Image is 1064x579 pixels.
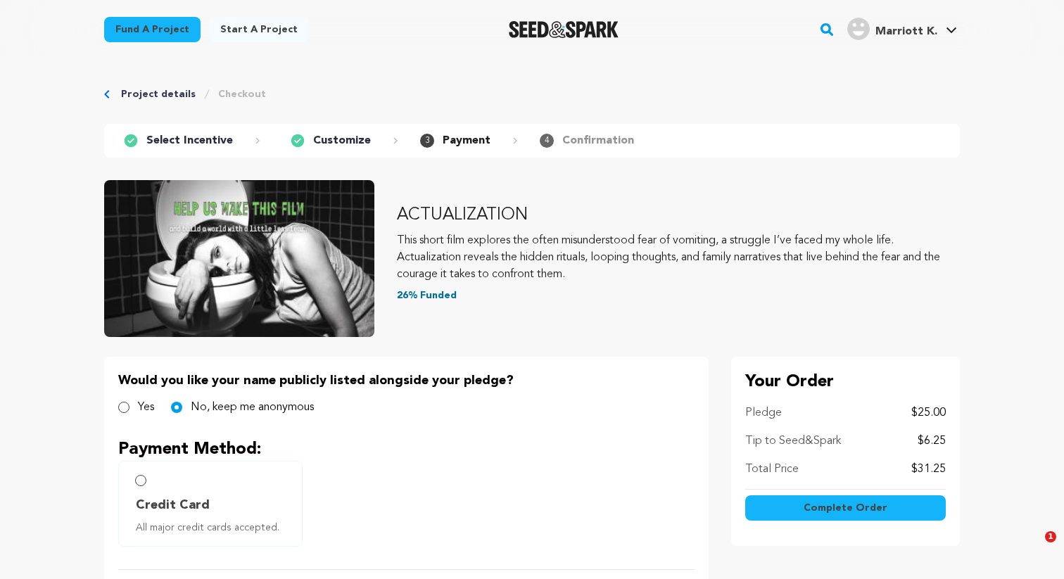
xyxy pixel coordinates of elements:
p: Would you like your name publicly listed alongside your pledge? [118,371,695,390]
p: $6.25 [918,433,946,450]
p: $31.25 [911,461,946,478]
iframe: Intercom live chat [1016,531,1050,565]
p: 26% Funded [397,288,960,303]
p: Pledge [745,405,782,421]
img: Seed&Spark Logo Dark Mode [509,21,619,38]
div: Breadcrumb [104,87,960,101]
img: ACTUALIZATION image [104,180,374,337]
p: Customize [313,132,371,149]
span: 3 [420,134,434,148]
a: Project details [121,87,196,101]
p: ACTUALIZATION [397,204,960,227]
a: Seed&Spark Homepage [509,21,619,38]
span: 1 [1045,531,1056,542]
p: This short film explores the often misunderstood fear of vomiting, a struggle I’ve faced my whole... [397,232,960,283]
a: Start a project [209,17,309,42]
a: Marriott K.'s Profile [844,15,960,40]
span: Complete Order [804,501,887,515]
span: All major credit cards accepted. [136,521,291,535]
p: Payment Method: [118,438,695,461]
span: Credit Card [136,495,210,515]
a: Fund a project [104,17,201,42]
p: Confirmation [562,132,634,149]
p: Total Price [745,461,799,478]
a: Checkout [218,87,266,101]
span: Marriott K.'s Profile [844,15,960,44]
p: $25.00 [911,405,946,421]
label: No, keep me anonymous [191,399,314,416]
button: Complete Order [745,495,946,521]
label: Yes [138,399,154,416]
span: 4 [540,134,554,148]
p: Your Order [745,371,946,393]
span: Marriott K. [875,26,937,37]
img: user.png [847,18,870,40]
p: Tip to Seed&Spark [745,433,841,450]
div: Marriott K.'s Profile [847,18,937,40]
p: Payment [443,132,490,149]
p: Select Incentive [146,132,233,149]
